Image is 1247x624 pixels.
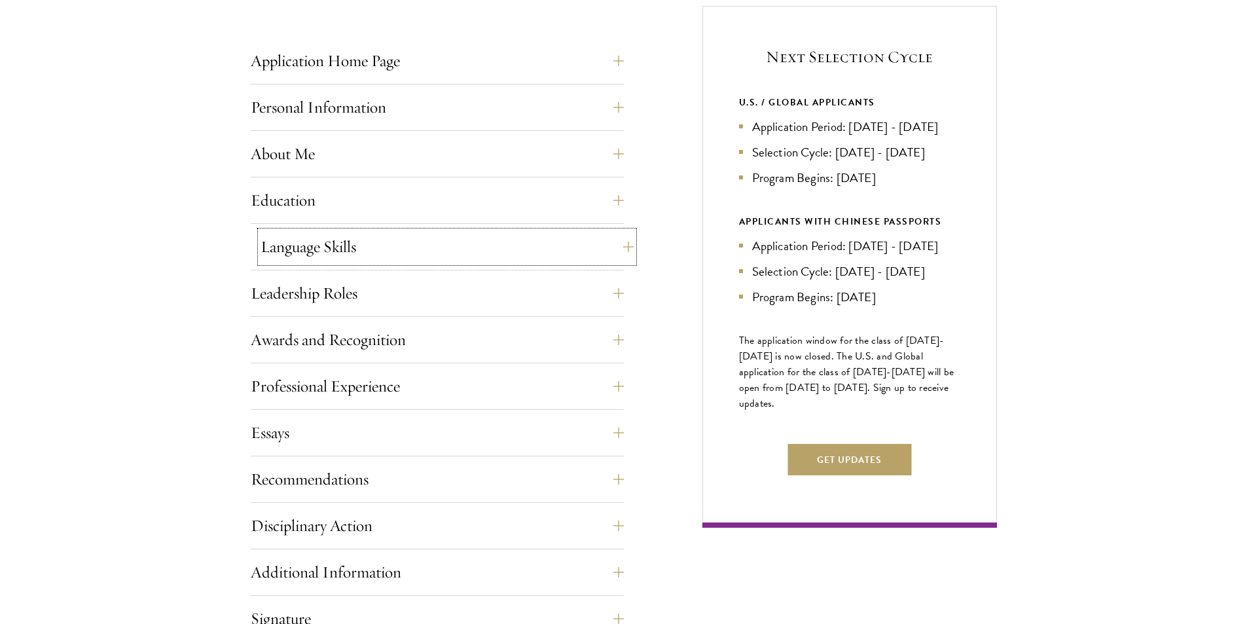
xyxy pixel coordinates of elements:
[739,94,960,111] div: U.S. / GLOBAL APPLICANTS
[251,138,624,170] button: About Me
[739,287,960,306] li: Program Begins: [DATE]
[739,168,960,187] li: Program Begins: [DATE]
[251,92,624,123] button: Personal Information
[251,278,624,309] button: Leadership Roles
[739,262,960,281] li: Selection Cycle: [DATE] - [DATE]
[739,117,960,136] li: Application Period: [DATE] - [DATE]
[251,45,624,77] button: Application Home Page
[739,236,960,255] li: Application Period: [DATE] - [DATE]
[261,231,634,263] button: Language Skills
[739,46,960,68] h5: Next Selection Cycle
[251,417,624,449] button: Essays
[251,510,624,541] button: Disciplinary Action
[251,371,624,402] button: Professional Experience
[739,213,960,230] div: APPLICANTS WITH CHINESE PASSPORTS
[251,185,624,216] button: Education
[251,464,624,495] button: Recommendations
[787,444,911,475] button: Get Updates
[251,324,624,356] button: Awards and Recognition
[739,333,954,411] span: The application window for the class of [DATE]-[DATE] is now closed. The U.S. and Global applicat...
[251,557,624,588] button: Additional Information
[739,143,960,162] li: Selection Cycle: [DATE] - [DATE]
